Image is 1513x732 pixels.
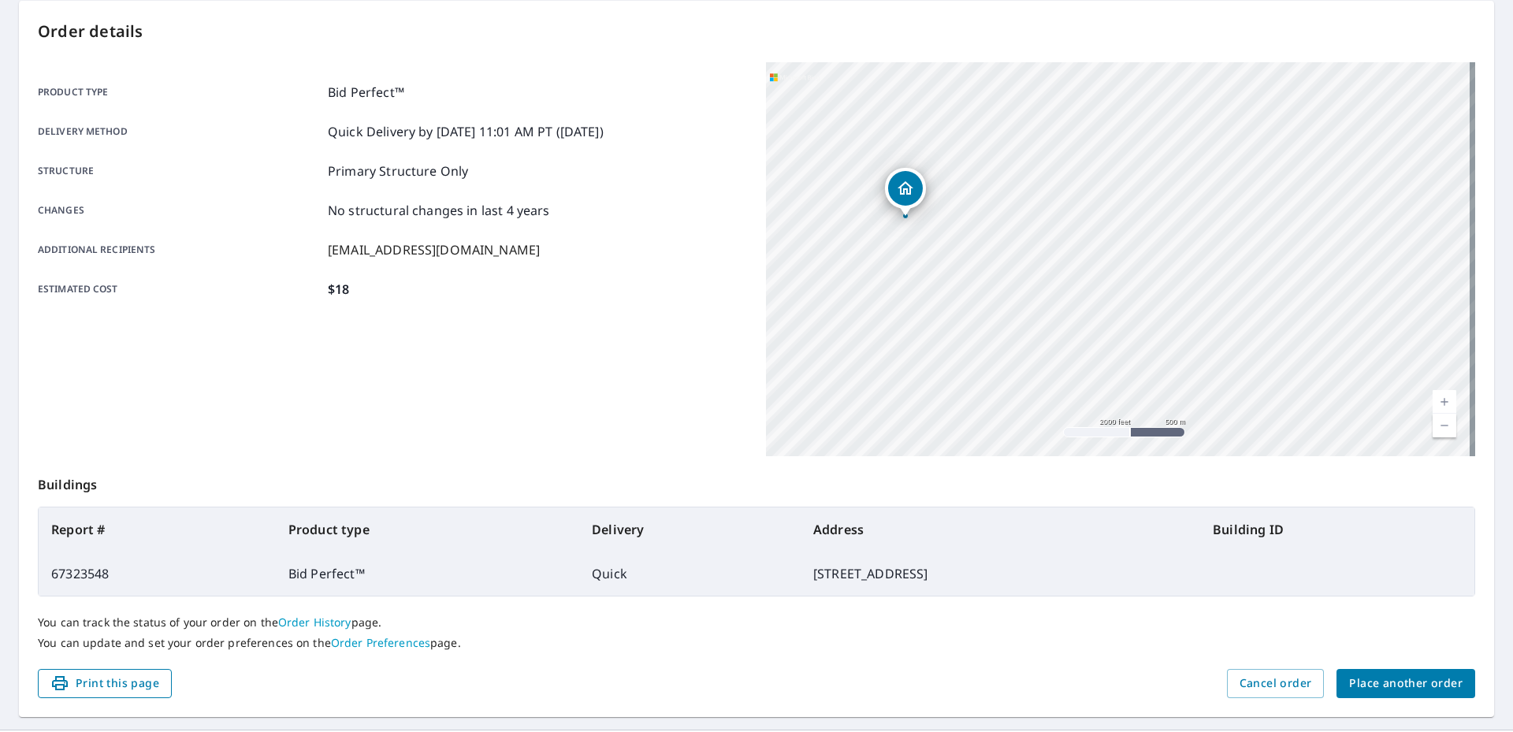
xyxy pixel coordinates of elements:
button: Print this page [38,669,172,698]
p: Product type [38,83,322,102]
p: Bid Perfect™ [328,83,404,102]
a: Order History [278,615,351,630]
th: Product type [276,507,579,552]
span: Print this page [50,674,159,693]
span: Place another order [1349,674,1463,693]
span: Cancel order [1240,674,1312,693]
p: Changes [38,201,322,220]
td: 67323548 [39,552,276,596]
p: $18 [328,280,349,299]
p: Order details [38,20,1475,43]
p: You can track the status of your order on the page. [38,615,1475,630]
p: Buildings [38,456,1475,507]
p: [EMAIL_ADDRESS][DOMAIN_NAME] [328,240,540,259]
th: Report # [39,507,276,552]
th: Building ID [1200,507,1474,552]
th: Address [801,507,1200,552]
p: No structural changes in last 4 years [328,201,550,220]
a: Current Level 14, Zoom Out [1433,414,1456,437]
p: You can update and set your order preferences on the page. [38,636,1475,650]
p: Delivery method [38,122,322,141]
p: Estimated cost [38,280,322,299]
p: Quick Delivery by [DATE] 11:01 AM PT ([DATE]) [328,122,604,141]
div: Dropped pin, building 1, Residential property, 108 Intervilla Ave Reading, PA 19609 [885,168,926,217]
td: [STREET_ADDRESS] [801,552,1200,596]
td: Bid Perfect™ [276,552,579,596]
td: Quick [579,552,801,596]
p: Primary Structure Only [328,162,468,180]
button: Place another order [1336,669,1475,698]
a: Current Level 14, Zoom In [1433,390,1456,414]
p: Additional recipients [38,240,322,259]
p: Structure [38,162,322,180]
button: Cancel order [1227,669,1325,698]
th: Delivery [579,507,801,552]
a: Order Preferences [331,635,430,650]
